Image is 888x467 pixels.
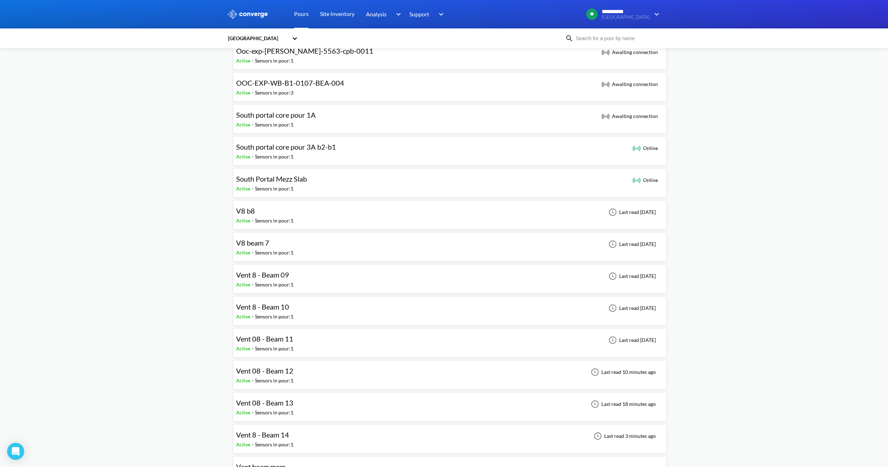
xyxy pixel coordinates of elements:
span: South Portal Mezz Slab [236,175,307,183]
span: Active [236,186,252,192]
a: South portal core pour 3A b2-b1Active-Sensors in pour:1 Online [233,145,667,151]
span: Vent 08 - Beam 11 [236,334,293,343]
a: V8 beam 7Active-Sensors in pour:1Last read [DATE] [233,241,667,247]
span: Active [236,345,252,351]
a: Vent 08 - Beam 12Active-Sensors in pour:1Last read 10 minutes ago [233,369,667,375]
div: Awaiting connection [601,112,658,120]
a: Ooc-exp-[PERSON_NAME]-5563-cpb-0011Active-Sensors in pour:1 Awaiting connection [233,49,667,55]
span: - [252,249,255,256]
div: Last read 10 minutes ago [587,368,658,376]
span: Vent 08 - Beam 12 [236,366,293,375]
span: - [252,154,255,160]
span: OOC-EXP-WB-B1-0107-BEA-004 [236,79,344,87]
span: Active [236,409,252,415]
div: Online [632,176,658,184]
span: [GEOGRAPHIC_DATA] [602,15,650,20]
img: downArrow.svg [391,10,403,18]
img: logo_ewhite.svg [227,10,268,19]
div: Last read 18 minutes ago [587,400,658,408]
span: - [252,441,255,447]
div: Sensors in pour: 1 [255,185,293,193]
div: Sensors in pour: 3 [255,89,293,97]
img: awaiting_connection_icon.svg [601,112,610,120]
a: Vent 08 - Beam 11Active-Sensors in pour:1Last read [DATE] [233,337,667,343]
span: - [252,345,255,351]
div: Sensors in pour: 1 [255,249,293,257]
span: Active [236,281,252,288]
div: Awaiting connection [601,80,658,88]
div: Online [632,144,658,152]
div: Last read [DATE] [605,272,658,280]
span: - [252,90,255,96]
span: - [252,122,255,128]
input: Search for a pour by name [574,34,660,42]
div: Sensors in pour: 1 [255,57,293,65]
div: Sensors in pour: 1 [255,121,293,129]
span: Active [236,122,252,128]
div: Last read [DATE] [605,208,658,216]
img: online_icon.svg [632,144,641,152]
a: Vent 8 - Beam 09Active-Sensors in pour:1Last read [DATE] [233,273,667,279]
div: Awaiting connection [601,48,658,57]
span: Analysis [366,10,387,18]
span: Active [236,90,252,96]
div: Sensors in pour: 1 [255,377,293,385]
span: Vent 8 - Beam 09 [236,270,289,279]
a: Vent 8 - Beam 14Active-Sensors in pour:1Last read 3 minutes ago [233,433,667,439]
img: downArrow.svg [650,10,661,18]
div: Last read [DATE] [605,336,658,344]
span: Ooc-exp-[PERSON_NAME]-5563-cpb-0011 [236,47,373,55]
span: V8 beam 7 [236,238,269,247]
span: - [252,58,255,64]
a: V8 b8Active-Sensors in pour:1Last read [DATE] [233,209,667,215]
span: Active [236,441,252,447]
img: icon-search.svg [565,34,574,43]
div: Sensors in pour: 1 [255,217,293,225]
div: Sensors in pour: 1 [255,281,293,289]
img: downArrow.svg [434,10,446,18]
span: - [252,377,255,383]
span: Active [236,218,252,224]
img: awaiting_connection_icon.svg [601,80,610,88]
div: Sensors in pour: 1 [255,313,293,321]
div: Last read [DATE] [605,304,658,312]
span: Active [236,377,252,383]
div: Sensors in pour: 1 [255,345,293,353]
div: Last read 3 minutes ago [590,432,658,440]
img: awaiting_connection_icon.svg [601,48,610,57]
span: - [252,313,255,320]
a: OOC-EXP-WB-B1-0107-BEA-004Active-Sensors in pour:3 Awaiting connection [233,81,667,87]
div: Open Intercom Messenger [7,443,24,460]
span: Vent 8 - Beam 14 [236,430,289,439]
span: - [252,409,255,415]
img: online_icon.svg [632,176,641,184]
a: South portal core pour 1AActive-Sensors in pour:1 Awaiting connection [233,113,667,119]
div: [GEOGRAPHIC_DATA] [227,34,288,42]
span: South portal core pour 1A [236,111,316,119]
div: Sensors in pour: 1 [255,409,293,417]
a: Vent 08 - Beam 13Active-Sensors in pour:1Last read 18 minutes ago [233,401,667,407]
span: Vent 08 - Beam 13 [236,398,293,407]
span: - [252,218,255,224]
span: V8 b8 [236,206,255,215]
span: Active [236,154,252,160]
span: Vent 8 - Beam 10 [236,302,289,311]
span: Support [409,10,429,18]
a: South Portal Mezz SlabActive-Sensors in pour:1 Online [233,177,667,183]
span: - [252,186,255,192]
span: - [252,281,255,288]
div: Sensors in pour: 1 [255,441,293,449]
div: Last read [DATE] [605,240,658,248]
span: Active [236,58,252,64]
span: Active [236,313,252,320]
span: South portal core pour 3A b2-b1 [236,143,336,151]
div: Sensors in pour: 1 [255,153,293,161]
a: Vent 8 - Beam 10Active-Sensors in pour:1Last read [DATE] [233,305,667,311]
span: Active [236,249,252,256]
